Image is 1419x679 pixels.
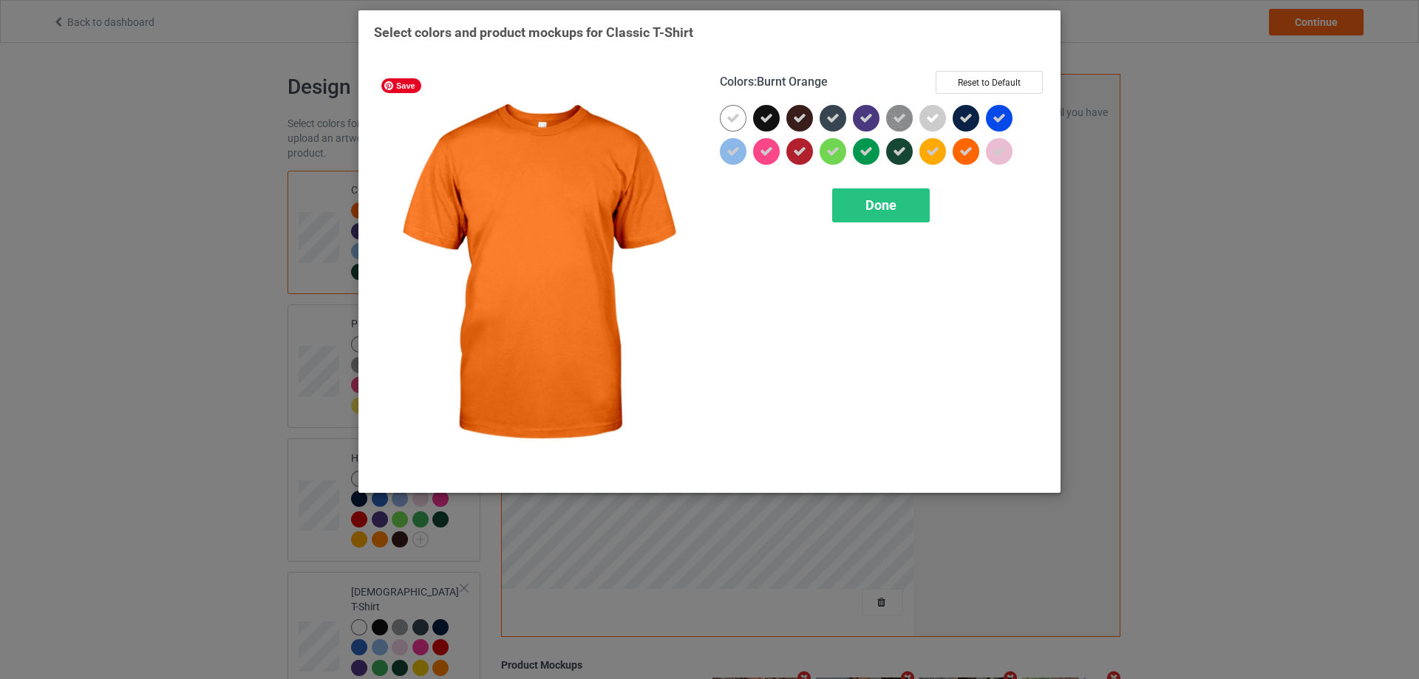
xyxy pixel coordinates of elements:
span: Done [865,197,896,213]
h4: : [720,75,828,90]
span: Select colors and product mockups for Classic T-Shirt [374,24,693,40]
span: Burnt Orange [757,75,828,89]
img: heather_texture.png [886,105,913,132]
span: Colors [720,75,754,89]
button: Reset to Default [936,71,1043,94]
span: Save [381,78,421,93]
img: regular.jpg [374,71,699,477]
